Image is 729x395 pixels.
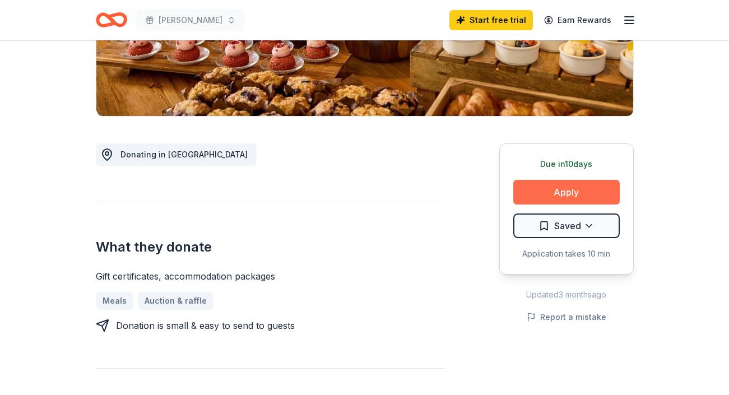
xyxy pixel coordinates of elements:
[513,213,620,238] button: Saved
[96,269,445,283] div: Gift certificates, accommodation packages
[120,150,248,159] span: Donating in [GEOGRAPHIC_DATA]
[527,310,606,324] button: Report a mistake
[537,10,618,30] a: Earn Rewards
[554,219,581,233] span: Saved
[138,292,213,310] a: Auction & raffle
[96,238,445,256] h2: What they donate
[513,180,620,205] button: Apply
[96,292,133,310] a: Meals
[136,9,245,31] button: [PERSON_NAME]
[449,10,533,30] a: Start free trial
[513,247,620,261] div: Application takes 10 min
[116,319,295,332] div: Donation is small & easy to send to guests
[513,157,620,171] div: Due in 10 days
[159,13,222,27] span: [PERSON_NAME]
[96,7,127,33] a: Home
[499,288,634,301] div: Updated 3 months ago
